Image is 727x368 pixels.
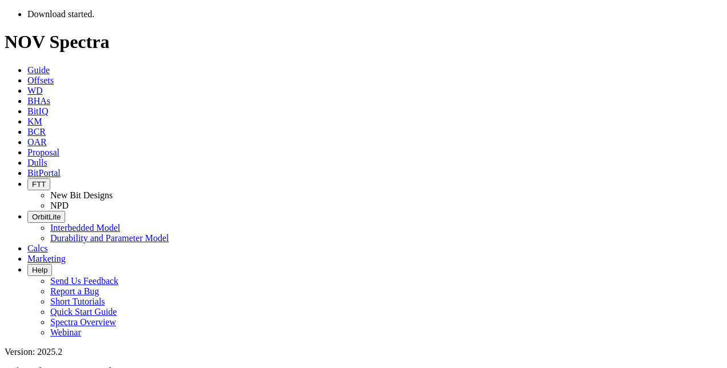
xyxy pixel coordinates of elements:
[27,168,61,178] a: BitPortal
[27,147,59,157] a: Proposal
[27,264,52,276] button: Help
[27,137,47,147] a: OAR
[27,96,50,106] a: BHAs
[50,297,105,306] a: Short Tutorials
[50,286,99,296] a: Report a Bug
[50,223,120,233] a: Interbedded Model
[32,213,61,221] span: OrbitLite
[5,347,722,357] div: Version: 2025.2
[27,9,94,19] span: Download started.
[27,117,42,126] a: KM
[32,266,47,274] span: Help
[50,276,118,286] a: Send Us Feedback
[50,201,69,210] a: NPD
[27,254,66,263] a: Marketing
[27,86,43,95] a: WD
[27,65,50,75] a: Guide
[50,327,81,337] a: Webinar
[27,211,65,223] button: OrbitLite
[27,75,54,85] a: Offsets
[50,190,113,200] a: New Bit Designs
[50,307,117,317] a: Quick Start Guide
[5,31,722,53] h1: NOV Spectra
[27,243,48,253] a: Calcs
[27,106,48,116] a: BitIQ
[27,158,47,167] a: Dulls
[27,127,46,137] a: BCR
[27,178,50,190] button: FTT
[32,180,46,189] span: FTT
[50,317,116,327] a: Spectra Overview
[50,233,169,243] a: Durability and Parameter Model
